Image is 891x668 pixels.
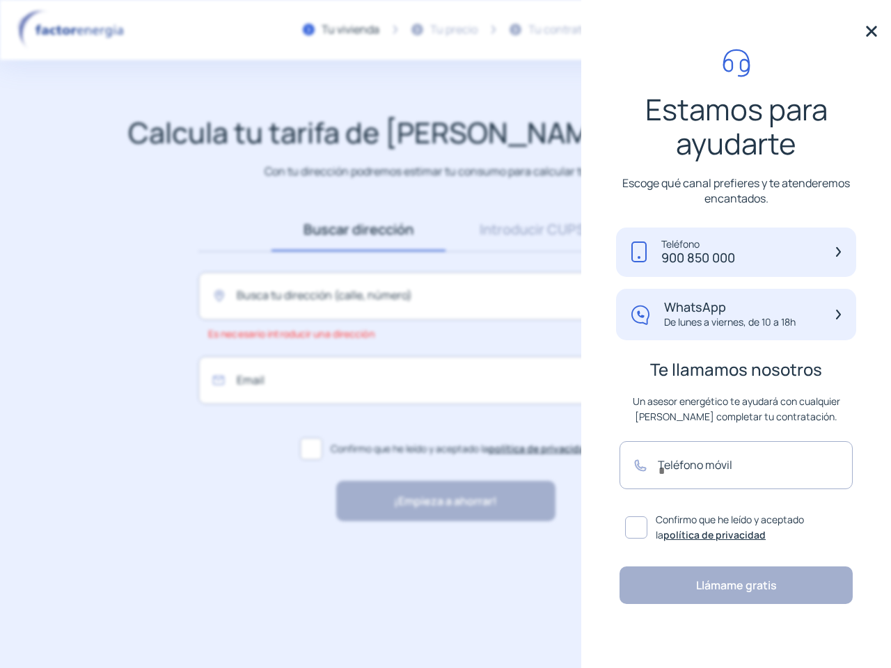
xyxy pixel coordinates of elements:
[616,362,856,377] p: Te llamamos nosotros
[528,21,588,39] div: Tu contrato
[271,208,445,251] a: Buscar dirección
[616,394,856,424] p: Un asesor energético te ayudará con cualquier [PERSON_NAME] completar tu contratación.
[445,208,620,251] a: Introducir CUPS
[661,250,735,266] p: 900 850 000
[616,175,856,206] p: Escoge qué canal prefieres y te atenderemos encantados.
[664,300,796,315] p: WhatsApp
[128,116,764,150] h1: Calcula tu tarifa de [PERSON_NAME]
[656,512,847,543] span: Confirmo que he leído y aceptado la
[723,49,750,77] img: call-headphone.svg
[616,93,856,160] p: Estamos para ayudarte
[208,320,374,348] span: Es necesario introducir una dirección
[661,239,735,250] p: Teléfono
[331,441,591,456] span: Confirmo que he leído y aceptado la
[265,163,627,180] p: Con tu dirección podremos estimar tu consumo para calcular tu ahorro.
[489,442,591,455] a: política de privacidad
[430,21,478,39] div: Tu precio
[663,528,766,541] a: política de privacidad
[664,315,796,329] p: De lunes a viernes, de 10 a 18h
[14,10,132,50] img: logo factor
[322,21,379,39] div: Tu vivienda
